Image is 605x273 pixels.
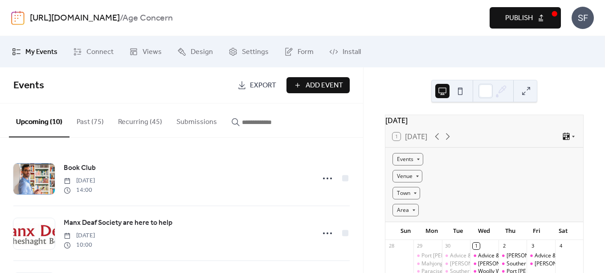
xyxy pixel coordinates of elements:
div: 3 [529,243,536,249]
div: Douglas Gadget Clinic [470,260,498,268]
a: Connect [66,40,120,64]
div: 30 [445,243,451,249]
div: Advice & Information Centre [450,252,520,260]
b: / [120,10,123,27]
button: Upcoming (10) [9,103,69,137]
span: Settings [242,47,269,58]
div: 29 [416,243,423,249]
div: Sat [550,222,576,240]
a: My Events [5,40,64,64]
div: [PERSON_NAME] Clinic [478,260,535,268]
span: Design [191,47,213,58]
div: Ramsey Gadget Clinic [527,260,555,268]
div: Sun [392,222,419,240]
a: Manx Deaf Society are here to help [64,217,172,229]
div: Southern Lunch Club [499,260,527,268]
div: Advice & Information Centre [442,252,470,260]
div: [PERSON_NAME] Clinic [507,252,563,260]
span: Manx Deaf Society are here to help [64,218,172,228]
span: Install [343,47,361,58]
div: 28 [388,243,395,249]
div: Fri [523,222,550,240]
div: Douglas Gadget Clinic [499,252,527,260]
div: Tue [445,222,471,240]
div: Advice & Information Centre [470,252,498,260]
a: Views [123,40,168,64]
button: Recurring (45) [111,103,169,136]
span: My Events [25,47,57,58]
div: Southern Lunch Club [507,260,558,268]
div: 2 [501,243,508,249]
div: Port [PERSON_NAME] Gadget Clinic [421,252,509,260]
button: Publish [490,7,561,29]
span: Export [250,80,276,91]
span: Book Club [64,163,96,174]
div: 1 [473,243,479,249]
div: Mahjong [421,260,443,268]
div: SF [572,7,594,29]
button: Add Event [286,77,350,93]
span: Events [13,76,44,95]
div: [PERSON_NAME] Gadget Clinic [450,260,526,268]
a: Settings [222,40,275,64]
div: Advice & Information Centre [527,252,555,260]
div: 4 [558,243,564,249]
div: Advice & Information Centre [478,252,548,260]
a: Install [323,40,368,64]
div: [DATE] [385,115,583,126]
span: 14:00 [64,186,95,195]
b: Age Concern [123,10,173,27]
div: Wed [471,222,497,240]
div: Port Erin Gadget Clinic [413,252,441,260]
a: Export [231,77,283,93]
span: Add Event [306,80,343,91]
span: Publish [505,13,533,24]
div: Mahjong [413,260,441,268]
span: Connect [86,47,114,58]
div: Advice & Information Centre [535,252,605,260]
span: [DATE] [64,231,95,240]
a: Design [171,40,220,64]
button: Past (75) [69,103,111,136]
a: Book Club [64,162,96,174]
span: Views [143,47,162,58]
a: Form [278,40,320,64]
img: logo [11,11,25,25]
div: Thu [497,222,523,240]
span: 10:00 [64,240,95,250]
span: [DATE] [64,176,95,186]
a: [URL][DOMAIN_NAME] [30,10,120,27]
span: Form [298,47,314,58]
button: Submissions [169,103,224,136]
div: Ramsey Gadget Clinic [442,260,470,268]
div: Mon [419,222,445,240]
